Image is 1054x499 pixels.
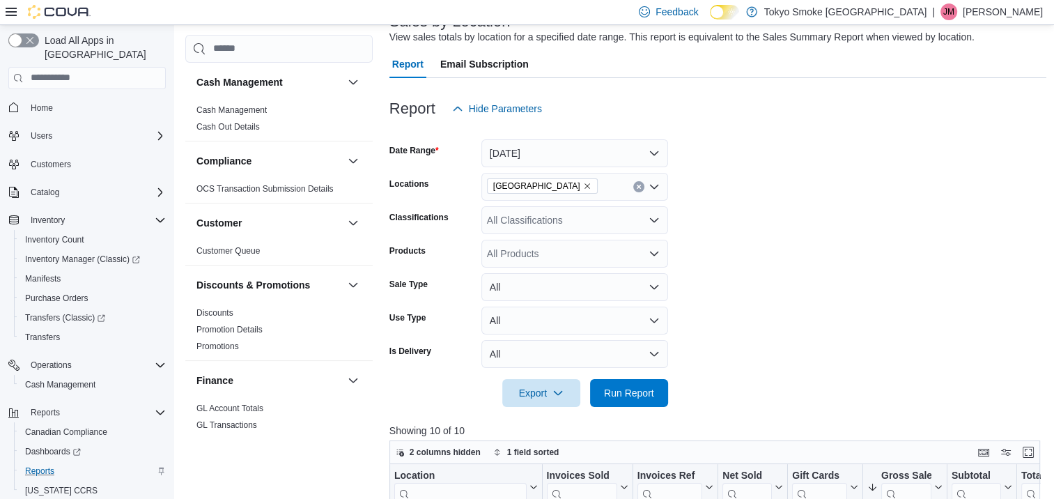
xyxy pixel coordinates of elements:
button: Operations [25,357,77,374]
button: Hide Parameters [447,95,548,123]
button: Remove Manitoba from selection in this group [583,182,591,190]
span: Inventory Manager (Classic) [25,254,140,265]
span: Canadian Compliance [20,424,166,440]
span: Promotion Details [196,324,263,335]
span: Manifests [25,273,61,284]
button: 1 field sorted [488,444,565,461]
a: Promotion Details [196,325,263,335]
div: Jordan McKay [940,3,957,20]
p: Showing 10 of 10 [389,424,1047,438]
span: Cash Management [20,376,166,393]
span: GL Account Totals [196,403,263,414]
a: Canadian Compliance [20,424,113,440]
span: Manifests [20,270,166,287]
div: Invoices Ref [637,469,702,482]
span: Inventory Count [25,234,84,245]
span: Manitoba [487,178,598,194]
button: All [481,307,668,335]
label: Classifications [389,212,449,223]
button: Inventory [3,210,171,230]
a: Customer Queue [196,246,260,256]
button: Open list of options [649,215,660,226]
span: Catalog [31,187,59,198]
span: Dashboards [25,446,81,457]
button: Home [3,98,171,118]
div: Compliance [185,181,373,203]
a: Inventory Count [20,231,90,248]
button: Inventory [25,212,70,229]
span: Export [511,379,572,407]
span: Customers [25,155,166,173]
span: Reports [31,407,60,418]
button: Transfers [14,328,171,347]
a: Reports [20,463,60,479]
div: View sales totals by location for a specified date range. This report is equivalent to the Sales ... [389,30,975,45]
span: Purchase Orders [25,293,88,304]
span: OCS Transaction Submission Details [196,183,334,194]
a: Discounts [196,308,233,318]
span: Dashboards [20,443,166,460]
a: Inventory Manager (Classic) [14,249,171,269]
div: Subtotal [952,469,1001,482]
span: Cash Out Details [196,121,260,132]
button: Customers [3,154,171,174]
span: Run Report [604,386,654,400]
button: Reports [14,461,171,481]
span: Customer Queue [196,245,260,256]
div: Gift Cards [792,469,847,482]
button: Users [3,126,171,146]
span: Washington CCRS [20,482,166,499]
div: Finance [185,400,373,439]
span: Purchase Orders [20,290,166,307]
button: Catalog [3,183,171,202]
p: Tokyo Smoke [GEOGRAPHIC_DATA] [764,3,927,20]
span: Cash Management [196,105,267,116]
button: Cash Management [345,74,362,91]
button: [DATE] [481,139,668,167]
button: Clear input [633,181,644,192]
button: All [481,273,668,301]
span: [US_STATE] CCRS [25,485,98,496]
span: Operations [31,360,72,371]
button: Run Report [590,379,668,407]
label: Use Type [389,312,426,323]
button: Open list of options [649,248,660,259]
a: Transfers (Classic) [14,308,171,328]
a: [US_STATE] CCRS [20,482,103,499]
span: Promotions [196,341,239,352]
button: Compliance [196,154,342,168]
h3: Report [389,100,435,117]
a: Customers [25,156,77,173]
button: Export [502,379,580,407]
div: Invoices Sold [546,469,617,482]
button: Catalog [25,184,65,201]
span: Feedback [656,5,698,19]
span: 2 columns hidden [410,447,481,458]
div: Net Sold [722,469,772,482]
a: Transfers (Classic) [20,309,111,326]
button: Reports [25,404,65,421]
div: Location [394,469,527,482]
div: Customer [185,243,373,265]
span: Transfers [25,332,60,343]
button: Cash Management [14,375,171,394]
span: Transfers [20,329,166,346]
span: Reports [25,404,166,421]
a: Home [25,100,59,116]
h3: Cash Management [196,75,283,89]
div: Cash Management [185,102,373,141]
span: Inventory Manager (Classic) [20,251,166,268]
a: Transfers [20,329,65,346]
p: [PERSON_NAME] [963,3,1043,20]
span: 1 field sorted [507,447,559,458]
button: Cash Management [196,75,342,89]
img: Cova [28,5,91,19]
span: Transfers (Classic) [20,309,166,326]
a: Cash Management [20,376,101,393]
h3: Compliance [196,154,251,168]
label: Locations [389,178,429,190]
span: Discounts [196,307,233,318]
button: Operations [3,355,171,375]
span: GL Transactions [196,420,257,431]
span: Reports [20,463,166,479]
